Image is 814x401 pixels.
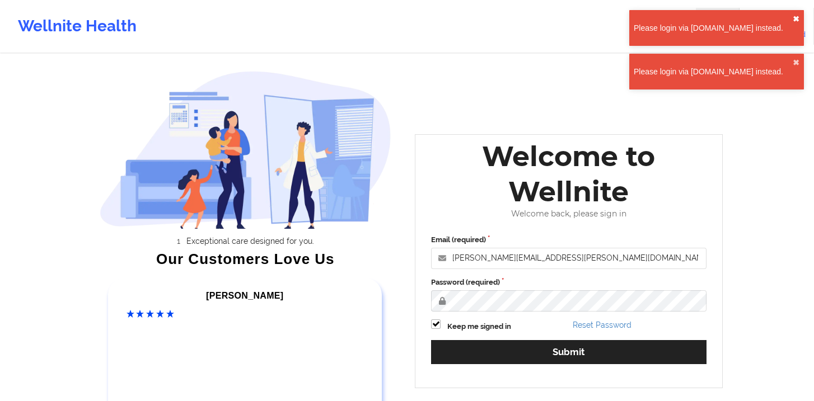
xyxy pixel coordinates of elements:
[793,58,799,67] button: close
[100,70,392,229] img: wellnite-auth-hero_200.c722682e.png
[109,237,391,246] li: Exceptional care designed for you.
[423,139,714,209] div: Welcome to Wellnite
[447,321,511,332] label: Keep me signed in
[431,248,707,269] input: Email address
[573,320,631,329] a: Reset Password
[634,66,793,77] div: Please login via [DOMAIN_NAME] instead.
[634,22,793,34] div: Please login via [DOMAIN_NAME] instead.
[423,209,714,219] div: Welcome back, please sign in
[431,277,707,288] label: Password (required)
[206,291,283,300] span: [PERSON_NAME]
[100,253,392,265] div: Our Customers Love Us
[793,15,799,23] button: close
[431,340,707,364] button: Submit
[431,234,707,246] label: Email (required)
